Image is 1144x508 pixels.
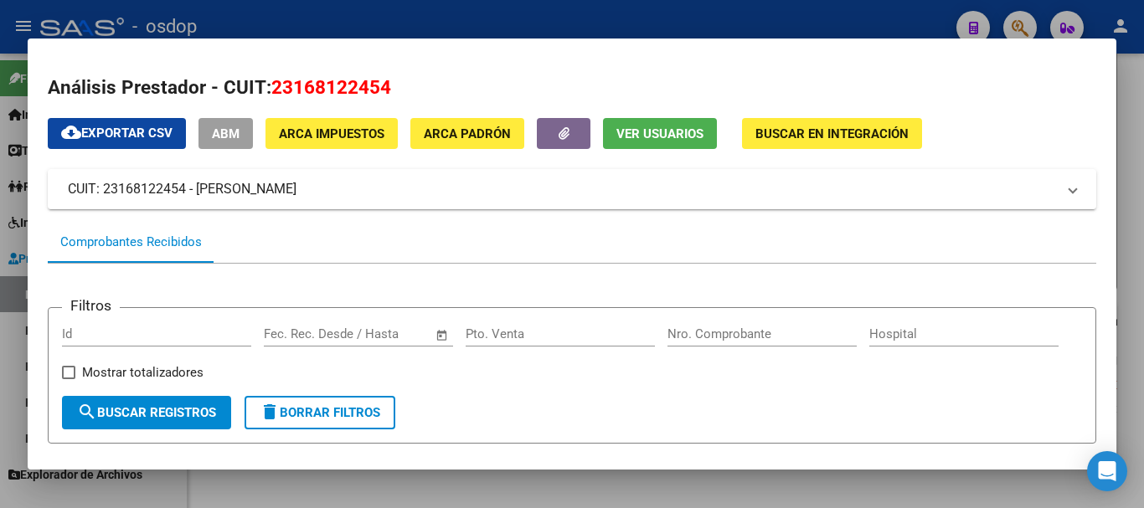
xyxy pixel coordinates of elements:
mat-expansion-panel-header: CUIT: 23168122454 - [PERSON_NAME] [48,169,1096,209]
button: Borrar Filtros [245,396,395,429]
span: Buscar en Integración [755,126,909,141]
button: ABM [198,118,253,149]
mat-icon: cloud_download [61,122,81,142]
span: Exportar CSV [61,126,173,141]
mat-panel-title: CUIT: 23168122454 - [PERSON_NAME] [68,179,1056,199]
h2: Análisis Prestador - CUIT: [48,74,1096,102]
div: Open Intercom Messenger [1087,451,1127,491]
mat-icon: delete [260,402,280,422]
span: ARCA Padrón [424,126,511,141]
span: Ver Usuarios [616,126,703,141]
span: ARCA Impuestos [279,126,384,141]
span: ABM [212,126,240,141]
span: Borrar Filtros [260,405,380,420]
mat-icon: search [77,402,97,422]
button: Open calendar [433,326,452,345]
button: Buscar Registros [62,396,231,429]
button: Exportar CSV [48,118,186,149]
div: Comprobantes Recibidos [60,233,202,252]
span: 23168122454 [271,76,391,98]
button: Ver Usuarios [603,118,717,149]
input: Fecha inicio [264,326,332,341]
button: ARCA Padrón [410,118,524,149]
span: Buscar Registros [77,405,216,420]
button: Buscar en Integración [742,118,922,149]
button: ARCA Impuestos [265,118,398,149]
input: Fecha fin [347,326,428,341]
span: Mostrar totalizadores [82,362,204,382]
h3: Filtros [62,295,120,316]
